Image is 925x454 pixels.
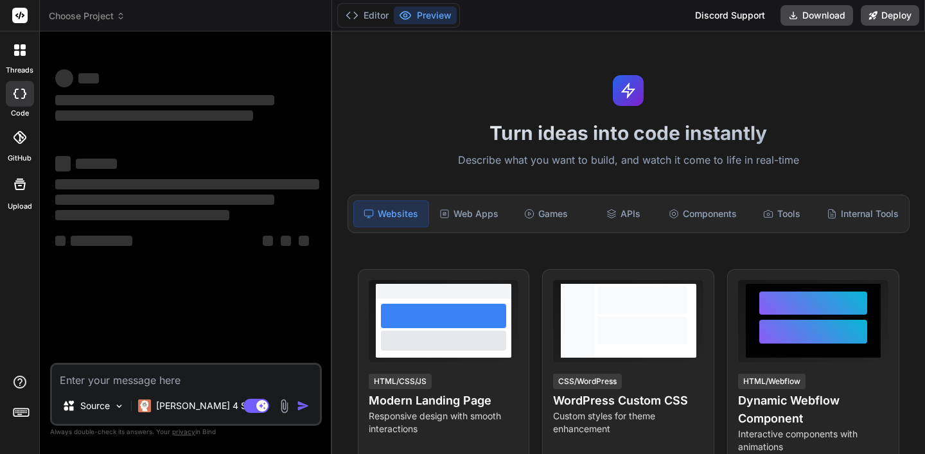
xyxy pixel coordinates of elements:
[114,401,125,412] img: Pick Models
[687,5,773,26] div: Discord Support
[76,159,117,169] span: ‌
[353,200,429,227] div: Websites
[553,392,703,410] h4: WordPress Custom CSS
[738,374,806,389] div: HTML/Webflow
[297,399,310,412] img: icon
[55,156,71,171] span: ‌
[861,5,919,26] button: Deploy
[664,200,742,227] div: Components
[55,210,229,220] span: ‌
[369,410,519,435] p: Responsive design with smooth interactions
[738,428,888,453] p: Interactive components with animations
[509,200,583,227] div: Games
[11,108,29,119] label: code
[55,95,274,105] span: ‌
[55,195,274,205] span: ‌
[553,410,703,435] p: Custom styles for theme enhancement
[432,200,506,227] div: Web Apps
[780,5,853,26] button: Download
[55,179,319,189] span: ‌
[138,399,151,412] img: Claude 4 Sonnet
[281,236,291,246] span: ‌
[586,200,660,227] div: APIs
[172,428,195,435] span: privacy
[369,374,432,389] div: HTML/CSS/JS
[394,6,457,24] button: Preview
[55,110,253,121] span: ‌
[78,73,99,83] span: ‌
[8,153,31,164] label: GitHub
[277,399,292,414] img: attachment
[80,399,110,412] p: Source
[744,200,819,227] div: Tools
[299,236,309,246] span: ‌
[263,236,273,246] span: ‌
[49,10,125,22] span: Choose Project
[156,399,252,412] p: [PERSON_NAME] 4 S..
[71,236,132,246] span: ‌
[553,374,622,389] div: CSS/WordPress
[822,200,904,227] div: Internal Tools
[8,201,32,212] label: Upload
[340,152,917,169] p: Describe what you want to build, and watch it come to life in real-time
[55,236,66,246] span: ‌
[6,65,33,76] label: threads
[340,6,394,24] button: Editor
[55,69,73,87] span: ‌
[738,392,888,428] h4: Dynamic Webflow Component
[369,392,519,410] h4: Modern Landing Page
[50,426,322,438] p: Always double-check its answers. Your in Bind
[340,121,917,144] h1: Turn ideas into code instantly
